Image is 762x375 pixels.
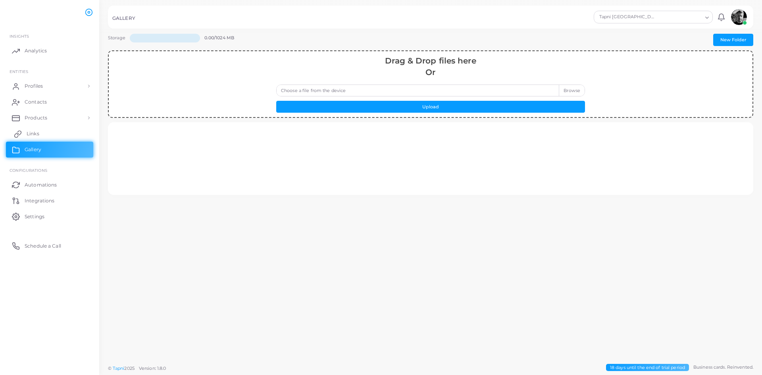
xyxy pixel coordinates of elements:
span: Tapni [GEOGRAPHIC_DATA] [598,13,656,21]
a: Integrations [6,192,93,208]
span: INSIGHTS [10,34,29,38]
span: 2025 [124,365,134,372]
div: Search for option [594,11,713,23]
a: Settings [6,208,93,224]
a: Analytics [6,43,93,59]
a: Schedule a Call [6,238,93,254]
span: Settings [25,213,44,220]
span: Profiles [25,83,43,90]
span: Version: 1.8.0 [139,365,166,371]
div: Storage [108,34,125,50]
a: Automations [6,177,93,192]
div: Or [276,67,585,78]
span: Gallery [25,146,41,153]
img: avatar [731,9,747,25]
button: Upload [276,101,585,113]
span: Links [27,130,39,137]
span: Integrations [25,197,54,204]
span: Products [25,114,47,121]
a: Gallery [6,142,93,158]
span: 18 days until the end of trial period [606,364,689,371]
a: Tapni [113,365,125,371]
a: Profiles [6,78,93,94]
h5: GALLERY [112,15,135,21]
span: Analytics [25,47,47,54]
span: Configurations [10,168,47,173]
span: ENTITIES [10,69,28,74]
span: © [108,365,166,372]
div: 0.00/1024 MB [204,34,247,50]
a: avatar [729,9,749,25]
span: Automations [25,181,57,188]
a: Products [6,110,93,126]
button: New Folder [713,34,753,46]
input: Search for option [656,13,702,21]
a: Contacts [6,94,93,110]
a: Links [6,126,93,142]
div: Drag & Drop files here [276,55,585,67]
span: Schedule a Call [25,242,61,250]
span: Business cards. Reinvented. [693,364,753,371]
span: Contacts [25,98,47,106]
